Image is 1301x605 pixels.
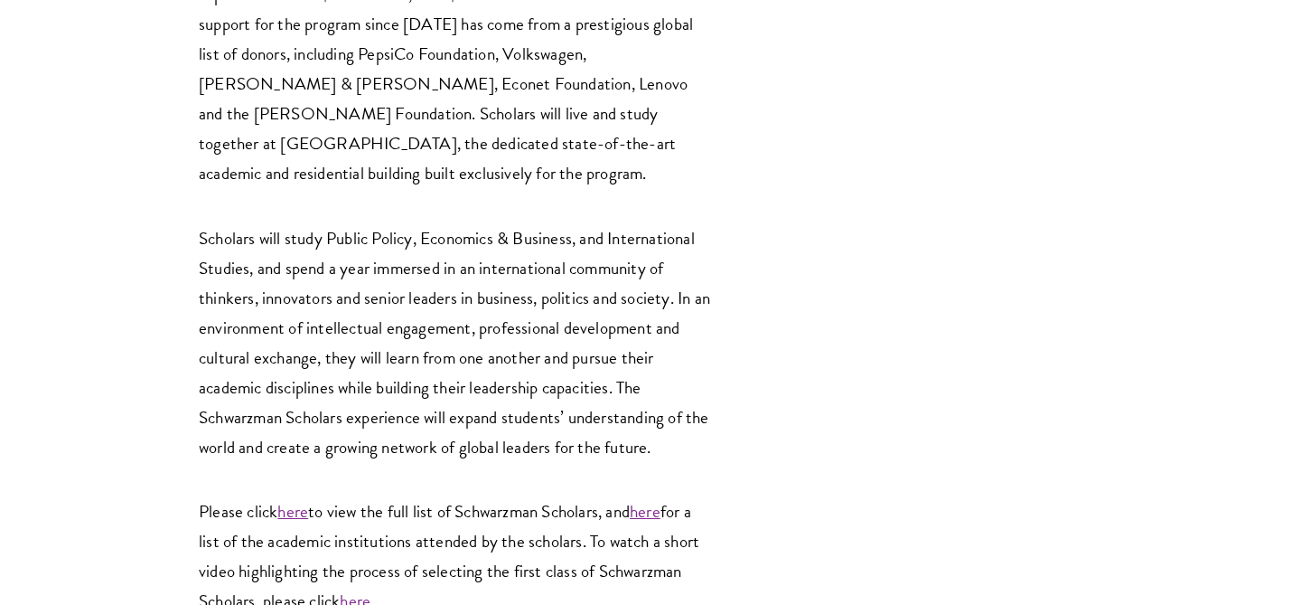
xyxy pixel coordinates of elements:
a: here [277,498,308,525]
p: Scholars will study Public Policy, Economics & Business, and International Studies, and spend a y... [199,223,714,462]
a: here [630,498,660,525]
